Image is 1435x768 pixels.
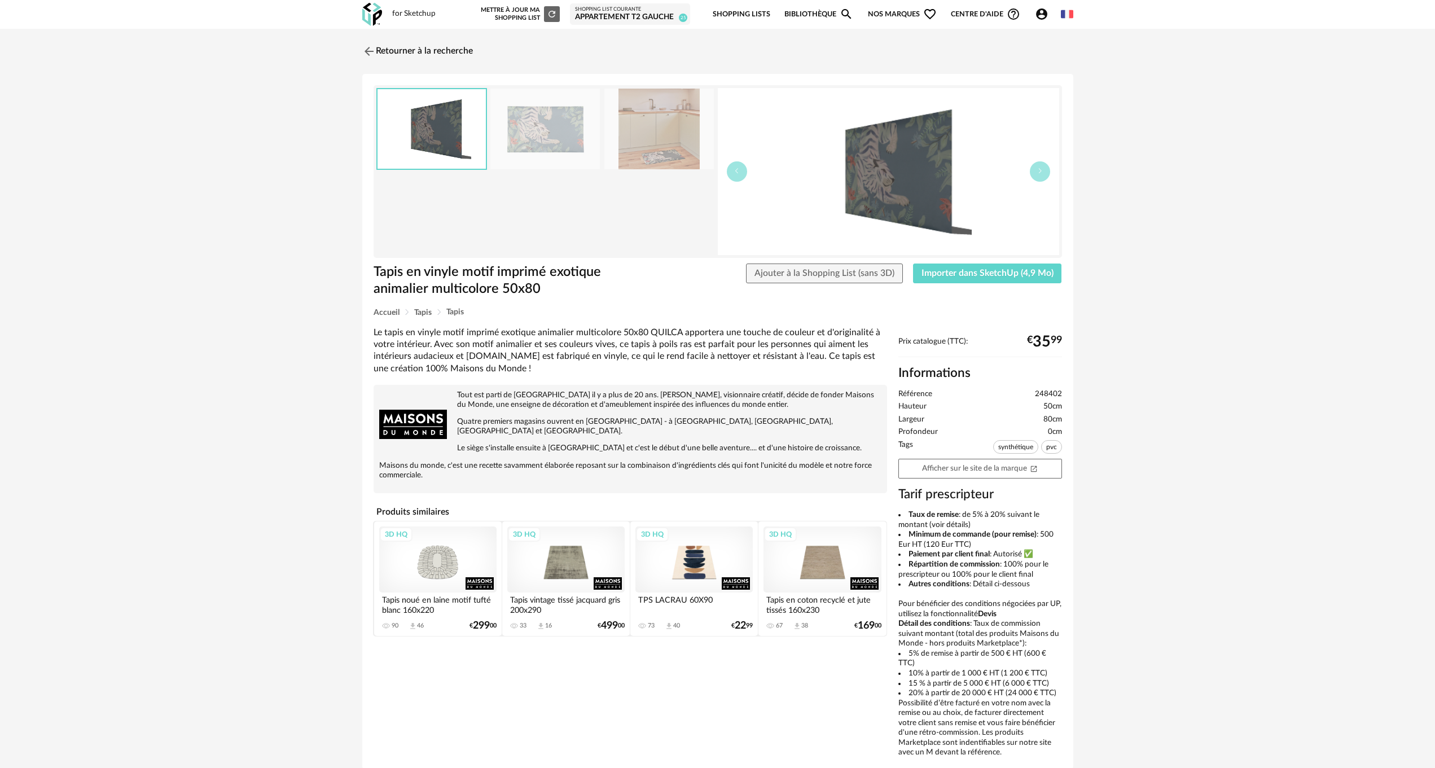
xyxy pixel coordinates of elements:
li: 10% à partir de 1 000 € HT (1 200 € TTC) [898,669,1062,679]
li: : de 5% à 20% suivant le montant (voir détails) [898,510,1062,530]
button: Importer dans SketchUp (4,9 Mo) [913,264,1062,284]
div: € 99 [731,622,753,630]
div: € 99 [1027,337,1062,346]
span: Account Circle icon [1035,7,1048,21]
img: tapis-en-vinyle-motif-imprime-exotique-animalier-multicolore-50x80-1000-15-24-248402_2.jpg [604,89,714,169]
img: OXP [362,3,382,26]
div: € 00 [854,622,881,630]
button: Ajouter à la Shopping List (sans 3D) [746,264,903,284]
div: 3D HQ [508,527,541,542]
li: : Autorisé ✅ [898,550,1062,560]
div: Breadcrumb [374,308,1062,317]
div: Prix catalogue (TTC): [898,337,1062,358]
span: Accueil [374,309,400,317]
p: Quatre premiers magasins ouvrent en [GEOGRAPHIC_DATA] - à [GEOGRAPHIC_DATA], [GEOGRAPHIC_DATA], [... [379,417,881,436]
span: 248402 [1035,389,1062,400]
span: 50cm [1043,402,1062,412]
a: 3D HQ Tapis en coton recyclé et jute tissés 160x230 67 Download icon 38 €16900 [758,521,886,636]
span: Tags [898,440,913,457]
span: 169 [858,622,875,630]
span: Download icon [409,622,417,630]
span: Tapis [446,308,464,316]
img: thumbnail.png [718,88,1059,255]
span: synthétique [993,440,1038,454]
div: Le tapis en vinyle motif imprimé exotique animalier multicolore 50x80 QUILCA apportera une touche... [374,327,887,375]
span: 35 [1033,337,1051,346]
span: Account Circle icon [1035,7,1054,21]
div: 40 [673,622,680,630]
b: Minimum de commande (pour remise) [909,530,1037,538]
span: Download icon [793,622,801,630]
span: 0cm [1048,427,1062,437]
b: Répartition de commission [909,560,1000,568]
div: Appartement T2 gauche [575,12,685,23]
div: for Sketchup [392,9,436,19]
span: 80cm [1043,415,1062,425]
div: TPS LACRAU 60X90 [635,593,753,615]
span: Refresh icon [547,11,557,17]
span: Download icon [665,622,673,630]
span: Magnify icon [840,7,853,21]
h1: Tapis en vinyle motif imprimé exotique animalier multicolore 50x80 [374,264,654,298]
a: Retourner à la recherche [362,39,473,64]
img: brand logo [379,390,447,458]
span: Nos marques [868,1,937,28]
div: € 00 [469,622,497,630]
li: 20% à partir de 20 000 € HT (24 000 € TTC) Possibilité d’être facturé en votre nom avec la remise... [898,688,1062,758]
a: Afficher sur le site de la marqueOpen In New icon [898,459,1062,479]
div: 73 [648,622,655,630]
b: Taux de remise [909,511,959,519]
div: Shopping List courante [575,6,685,13]
li: : Détail ci-dessous [898,580,1062,590]
a: BibliothèqueMagnify icon [784,1,853,28]
span: Référence [898,389,932,400]
b: Détail des conditions [898,620,970,627]
div: Tapis en coton recyclé et jute tissés 160x230 [763,593,881,615]
span: 499 [601,622,618,630]
span: Help Circle Outline icon [1007,7,1020,21]
b: Autres conditions [909,580,969,588]
li: : 500 Eur HT (120 Eur TTC) [898,530,1062,550]
span: Download icon [537,622,545,630]
div: 90 [392,622,398,630]
a: Shopping Lists [713,1,770,28]
p: Le siège s'installe ensuite à [GEOGRAPHIC_DATA] et c'est le début d'une belle aventure.... et d'u... [379,444,881,453]
a: 3D HQ Tapis noué en laine motif tufté blanc 160x220 90 Download icon 46 €29900 [374,521,502,636]
span: Ajouter à la Shopping List (sans 3D) [754,269,894,278]
div: € 00 [598,622,625,630]
div: Pour bénéficier des conditions négociées par UP, utilisez la fonctionnalité : Taux de commission ... [898,510,1062,758]
span: Tapis [414,309,432,317]
b: Paiement par client final [909,550,990,558]
span: Centre d'aideHelp Circle Outline icon [951,7,1020,21]
h4: Produits similaires [374,503,887,520]
li: 15 % à partir de 5 000 € HT (6 000 € TTC) [898,679,1062,689]
img: svg+xml;base64,PHN2ZyB3aWR0aD0iMjQiIGhlaWdodD0iMjQiIHZpZXdCb3g9IjAgMCAyNCAyNCIgZmlsbD0ibm9uZSIgeG... [362,45,376,58]
li: 5% de remise à partir de 500 € HT (600 € TTC) [898,649,1062,669]
div: 46 [417,622,424,630]
p: Maisons du monde, c'est une recette savamment élaborée reposant sur la combinaison d'ingrédients ... [379,461,881,480]
span: Profondeur [898,427,938,437]
span: Open In New icon [1030,464,1038,472]
div: Tapis vintage tissé jacquard gris 200x290 [507,593,625,615]
a: Shopping List courante Appartement T2 gauche 25 [575,6,685,23]
a: 3D HQ Tapis vintage tissé jacquard gris 200x290 33 Download icon 16 €49900 [502,521,630,636]
span: Heart Outline icon [923,7,937,21]
img: fr [1061,8,1073,20]
span: 299 [473,622,490,630]
li: : 100% pour le prescripteur ou 100% pour le client final [898,560,1062,580]
div: 3D HQ [380,527,412,542]
div: Tapis noué en laine motif tufté blanc 160x220 [379,593,497,615]
span: pvc [1041,440,1062,454]
h2: Informations [898,365,1062,381]
div: 33 [520,622,526,630]
div: Mettre à jour ma Shopping List [479,6,560,22]
h3: Tarif prescripteur [898,486,1062,503]
span: 22 [735,622,746,630]
div: 3D HQ [764,527,797,542]
span: Largeur [898,415,924,425]
span: 25 [679,14,687,22]
div: 3D HQ [636,527,669,542]
span: Hauteur [898,402,927,412]
span: Importer dans SketchUp (4,9 Mo) [921,269,1054,278]
img: tapis-en-vinyle-motif-imprime-exotique-animalier-multicolore-50x80-1000-15-24-248402_1.jpg [490,89,600,169]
